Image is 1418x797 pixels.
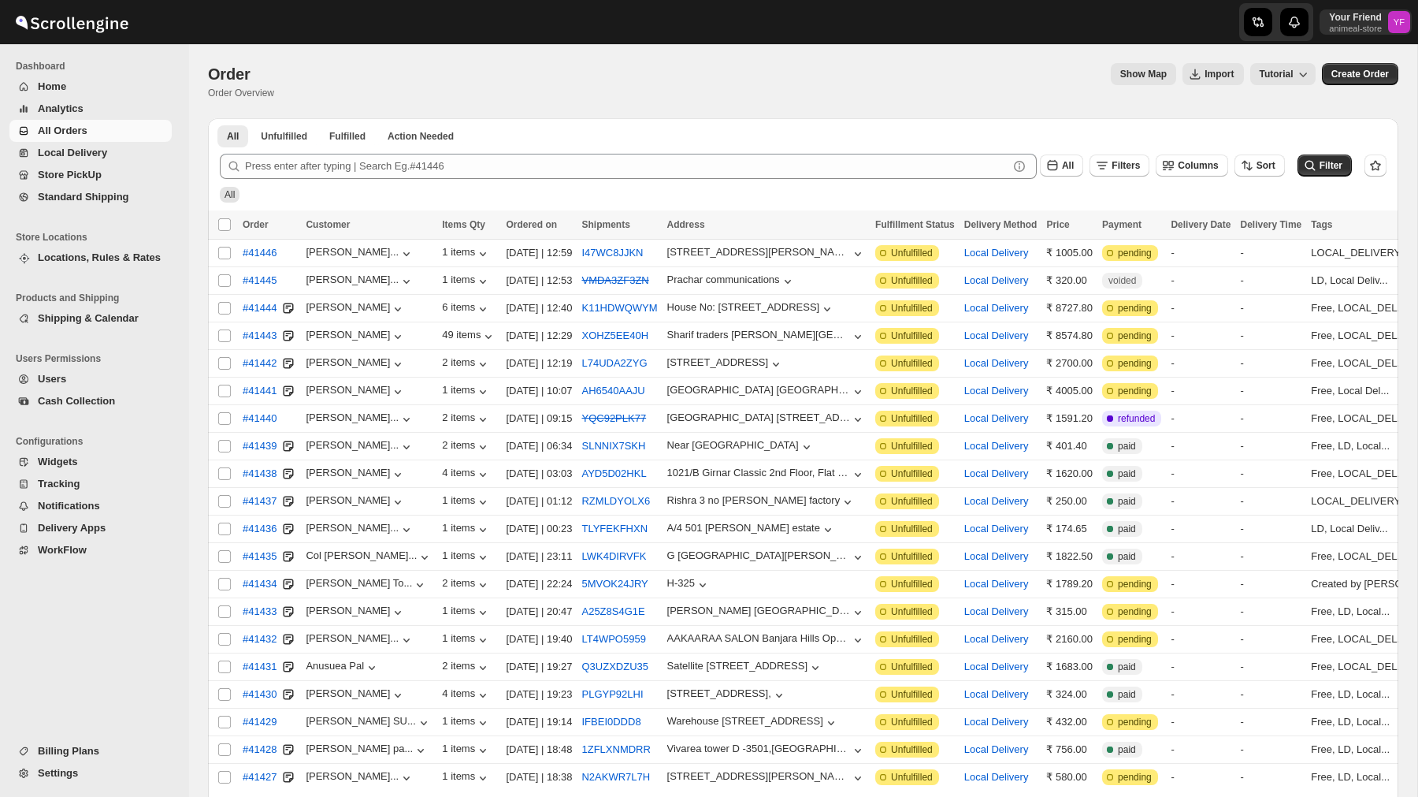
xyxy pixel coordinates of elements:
button: Filter [1297,155,1352,177]
span: #41444 [243,300,277,316]
button: AAKAARAA SALON Banjara Hills Opposite [GEOGRAPHIC_DATA] [667,632,867,648]
div: [DATE] | 12:40 [506,300,572,316]
span: Delivery Method [964,219,1038,230]
button: 49 items [442,329,496,344]
span: Your Friend [1388,11,1410,33]
button: Locations, Rules & Rates [9,247,172,269]
button: 1 items [442,246,491,262]
button: #41429 [233,709,286,735]
button: Map action label [1111,63,1176,85]
button: [PERSON_NAME] [306,605,406,620]
div: [STREET_ADDRESS] [667,356,769,368]
button: [PERSON_NAME]... [306,246,414,262]
span: #41441 [243,383,277,399]
button: Local Delivery [964,357,1029,369]
span: #41443 [243,328,277,344]
div: 2 items [442,660,491,676]
span: pending [1118,247,1152,259]
button: [PERSON_NAME] [306,687,406,703]
button: 1 items [442,632,491,648]
button: #41438 [233,461,286,486]
button: Local Delivery [964,550,1029,562]
div: [PERSON_NAME] [306,384,406,400]
button: #41437 [233,489,286,514]
div: [STREET_ADDRESS], [667,687,771,699]
div: 1 items [442,743,491,758]
span: All Orders [38,125,87,136]
span: #41439 [243,438,277,454]
div: 6 items [442,301,491,317]
span: Filters [1112,160,1140,171]
button: Satellite [STREET_ADDRESS] [667,660,823,676]
button: [PERSON_NAME]... [306,770,414,786]
div: [PERSON_NAME]... [306,412,399,423]
button: Local Delivery [964,661,1029,672]
button: Import [1182,63,1243,85]
span: #41430 [243,687,277,702]
button: [PERSON_NAME] [306,494,406,510]
button: Sort [1234,155,1285,177]
span: Cash Collection [38,395,115,407]
button: #41444 [233,296,286,321]
span: Tutorial [1260,69,1294,80]
button: 1 items [442,522,491,538]
div: - [1240,273,1301,289]
button: #41439 [233,434,286,459]
button: 4 items [442,687,491,703]
button: [PERSON_NAME] pa... [306,743,429,758]
button: Local Delivery [964,523,1029,534]
button: 2 items [442,412,491,427]
button: Local Delivery [964,440,1029,452]
span: Unfulfilled [261,130,307,143]
span: #41434 [243,576,277,592]
s: VMDA3ZF3ZN [581,274,648,286]
button: [PERSON_NAME]... [306,274,414,289]
img: ScrollEngine [13,2,131,42]
button: #41443 [233,323,286,348]
button: AYD5D02HKL [581,467,646,479]
span: voided [1108,274,1136,287]
span: Standard Shipping [38,191,129,203]
button: Unfulfilled [251,125,317,147]
span: #41438 [243,466,277,482]
span: All [1062,160,1074,171]
div: Anusuea Pal [306,660,380,676]
button: Local Delivery [964,412,1029,424]
div: 2 items [442,356,491,372]
span: Home [38,80,66,92]
button: Filters [1089,155,1149,177]
button: TLYFEKFHXN [581,523,648,534]
button: H-325 [667,577,711,593]
div: [PERSON_NAME]... [306,439,399,451]
button: 2 items [442,439,491,455]
div: G [GEOGRAPHIC_DATA][PERSON_NAME], [667,549,851,561]
button: 1ZFLXNMDRR [581,743,650,755]
button: Local Delivery [964,605,1029,617]
span: Sort [1257,160,1275,171]
button: #41430 [233,682,286,707]
div: [PERSON_NAME]... [306,522,399,534]
button: A25Z8S4G1E [581,605,644,617]
button: Prachar communications [667,274,796,289]
span: Dashboard [16,60,178,73]
button: 5MVOK24JRY [581,578,648,590]
button: #41446 [233,240,286,266]
button: House No: [STREET_ADDRESS] [667,301,836,317]
button: IFBEI0DDD8 [581,716,640,728]
button: N2AKWR7L7H [581,771,650,783]
button: Rishra 3 no [PERSON_NAME] factory [667,494,856,510]
span: Price [1046,219,1069,230]
span: #41433 [243,604,277,620]
button: [STREET_ADDRESS][PERSON_NAME] [667,246,867,262]
button: 1 items [442,605,491,620]
button: L74UDA2ZYG [581,357,647,369]
button: WorkFlow [9,539,172,561]
button: #41436 [233,516,286,542]
button: All [217,125,248,147]
span: Payment [1102,219,1141,230]
span: Tags [1311,219,1332,230]
div: H-325 [667,577,695,589]
div: ₹ 1005.00 [1046,245,1093,261]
